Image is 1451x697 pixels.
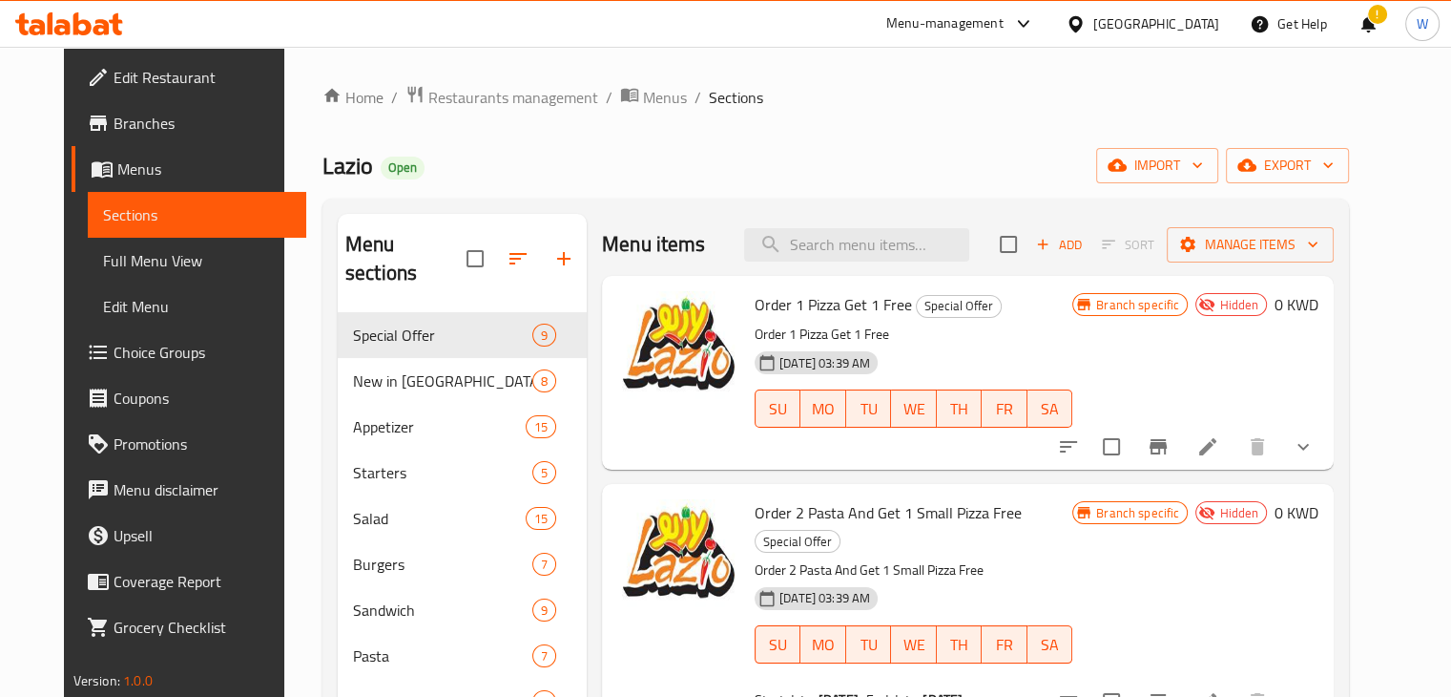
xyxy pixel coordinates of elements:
a: Grocery Checklist [72,604,306,650]
span: New in [GEOGRAPHIC_DATA] [353,370,532,392]
button: SU [755,625,800,664]
button: FR [982,625,1026,664]
span: Edit Restaurant [114,66,291,89]
button: TU [846,390,891,428]
span: TU [854,395,883,423]
span: SU [763,395,793,423]
span: 7 [533,647,555,665]
span: WE [899,395,928,423]
span: Special Offer [917,295,1001,317]
div: items [532,599,556,622]
span: Salad [353,507,526,530]
span: Restaurants management [428,86,598,109]
div: Burgers7 [338,541,587,587]
a: Menu disclaimer [72,467,306,513]
span: SA [1035,395,1065,423]
li: / [391,86,398,109]
button: MO [800,625,845,664]
span: Starters [353,461,532,484]
span: Coverage Report [114,570,291,593]
a: Menus [72,146,306,192]
div: items [532,553,556,576]
span: FR [989,631,1019,659]
span: 15 [527,418,555,436]
div: Pasta7 [338,633,587,679]
span: Manage items [1182,233,1318,257]
span: Sort sections [495,236,541,282]
button: Manage items [1167,227,1334,263]
div: items [532,370,556,392]
button: WE [891,390,936,428]
span: Menus [643,86,687,109]
span: Coupons [114,387,291,410]
button: import [1096,148,1218,183]
div: items [526,507,556,530]
a: Sections [88,192,306,238]
span: 9 [533,602,555,620]
span: Menu disclaimer [114,478,291,501]
a: Upsell [72,513,306,559]
span: Edit Menu [103,295,291,318]
span: 8 [533,372,555,391]
span: Select to update [1091,427,1131,467]
div: New in [GEOGRAPHIC_DATA]8 [338,358,587,404]
a: Branches [72,100,306,146]
span: Order 2 Pasta And Get 1 Small Pizza Free [755,498,1022,527]
img: Order 1 Pizza Get 1 Free [617,291,739,413]
button: FR [982,390,1026,428]
button: Add [1028,230,1089,260]
a: Coupons [72,375,306,421]
a: Edit Restaurant [72,54,306,100]
p: Order 1 Pizza Get 1 Free [755,323,1072,347]
h6: 0 KWD [1275,291,1318,318]
span: import [1111,154,1203,178]
h2: Menu items [602,230,706,259]
span: MO [808,631,838,659]
div: New in Menu [353,370,532,392]
span: Appetizer [353,415,526,438]
button: MO [800,390,845,428]
div: Special Offer9 [338,312,587,358]
button: TH [937,625,982,664]
span: Sections [103,203,291,226]
p: Order 2 Pasta And Get 1 Small Pizza Free [755,559,1072,582]
span: TH [944,631,974,659]
span: 5 [533,464,555,482]
button: TH [937,390,982,428]
span: Sandwich [353,599,532,622]
span: TU [854,631,883,659]
span: Select all sections [455,239,495,279]
button: TU [846,625,891,664]
span: 9 [533,327,555,345]
a: Restaurants management [405,85,598,110]
span: Add [1033,234,1085,256]
span: Branch specific [1088,296,1187,314]
a: Home [322,86,383,109]
span: Select section first [1089,230,1167,260]
button: show more [1280,424,1326,470]
span: [DATE] 03:39 AM [772,589,878,607]
span: Menus [117,158,291,180]
div: items [532,644,556,667]
span: Select section [988,224,1028,264]
span: [DATE] 03:39 AM [772,354,878,372]
a: Choice Groups [72,329,306,375]
a: Full Menu View [88,238,306,284]
button: WE [891,625,936,664]
span: W [1417,13,1428,34]
a: Promotions [72,421,306,467]
span: SU [763,631,793,659]
button: Branch-specific-item [1135,424,1181,470]
span: Pasta [353,644,532,667]
div: [GEOGRAPHIC_DATA] [1093,13,1219,34]
span: Order 1 Pizza Get 1 Free [755,290,912,319]
span: Hidden [1212,504,1266,522]
span: Burgers [353,553,532,576]
span: SA [1035,631,1065,659]
div: Menu-management [886,12,1004,35]
a: Edit menu item [1196,435,1219,458]
input: search [744,228,969,262]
